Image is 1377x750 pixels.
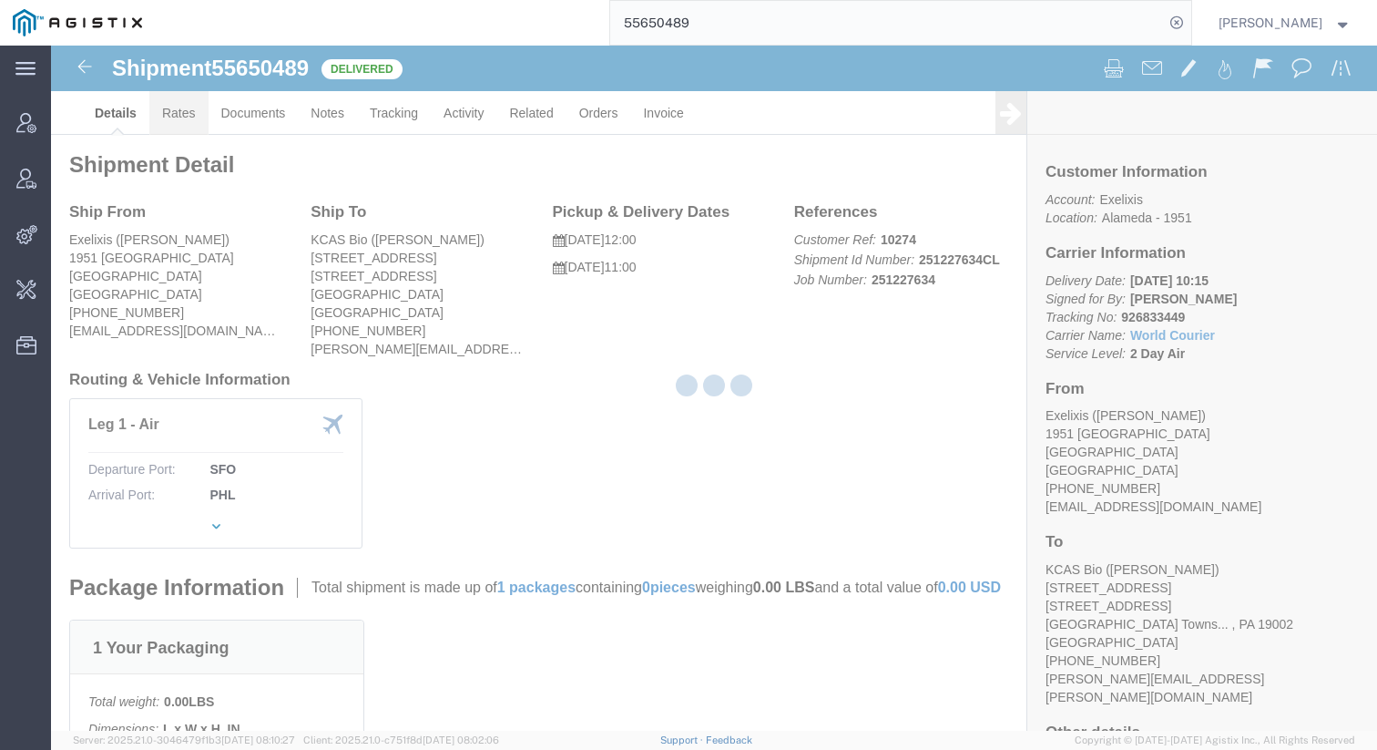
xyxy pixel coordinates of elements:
a: Feedback [706,735,752,745]
span: Copyright © [DATE]-[DATE] Agistix Inc., All Rights Reserved [1075,733,1355,748]
img: logo [13,9,142,36]
span: Server: 2025.21.0-3046479f1b3 [73,735,295,745]
span: [DATE] 08:10:27 [221,735,295,745]
a: Support [660,735,706,745]
span: [DATE] 08:02:06 [423,735,499,745]
input: Search for shipment number, reference number [610,1,1164,45]
span: Client: 2025.21.0-c751f8d [303,735,499,745]
button: [PERSON_NAME] [1218,12,1352,34]
span: Daria Moshkova [1219,13,1322,33]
